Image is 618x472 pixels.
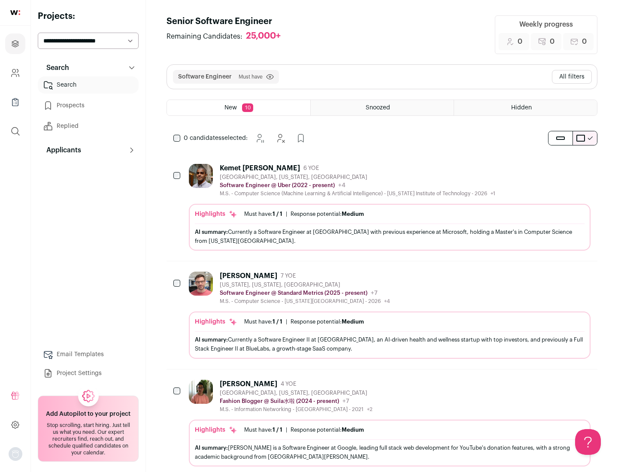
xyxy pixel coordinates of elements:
ul: | [244,427,364,433]
div: Highlights [195,426,237,434]
iframe: Help Scout Beacon - Open [575,429,601,455]
img: wellfound-shorthand-0d5821cbd27db2630d0214b213865d53afaa358527fdda9d0ea32b1df1b89c2c.svg [10,10,20,15]
div: [GEOGRAPHIC_DATA], [US_STATE], [GEOGRAPHIC_DATA] [220,174,495,181]
div: Highlights [195,210,237,218]
span: 6 YOE [303,165,319,172]
span: New [224,105,237,111]
span: 1 / 1 [273,427,282,433]
span: 0 candidates [184,135,221,141]
div: Weekly progress [519,19,573,30]
h1: Senior Software Engineer [167,15,289,27]
h2: Add Autopilot to your project [46,410,130,418]
div: Must have: [244,211,282,218]
div: Must have: [244,318,282,325]
div: Stop scrolling, start hiring. Just tell us what you need. Our expert recruiters find, reach out, ... [43,422,133,456]
a: Kemet [PERSON_NAME] 6 YOE [GEOGRAPHIC_DATA], [US_STATE], [GEOGRAPHIC_DATA] Software Engineer @ Ub... [189,164,591,251]
button: Add to Prospects [292,130,309,147]
span: 10 [242,103,253,112]
span: Medium [342,319,364,324]
div: [US_STATE], [US_STATE], [GEOGRAPHIC_DATA] [220,281,390,288]
button: Software Engineer [178,73,232,81]
span: 0 [518,36,522,47]
a: [PERSON_NAME] 4 YOE [GEOGRAPHIC_DATA], [US_STATE], [GEOGRAPHIC_DATA] Fashion Blogger @ Suila水啦 (2... [189,380,591,466]
div: M.S. - Information Networking - [GEOGRAPHIC_DATA] - 2021 [220,406,373,413]
ul: | [244,211,364,218]
h2: Projects: [38,10,139,22]
a: Prospects [38,97,139,114]
span: Medium [342,427,364,433]
span: 0 [582,36,587,47]
div: [PERSON_NAME] [220,272,277,280]
a: Email Templates [38,346,139,363]
div: 25,000+ [246,31,281,42]
span: Snoozed [366,105,390,111]
a: Snoozed [311,100,454,115]
button: Snooze [251,130,268,147]
a: Company Lists [5,92,25,112]
img: nopic.png [9,447,22,461]
button: Hide [272,130,289,147]
span: Medium [342,211,364,217]
button: All filters [552,70,592,84]
div: Currently a Software Engineer at [GEOGRAPHIC_DATA] with previous experience at Microsoft, holding... [195,227,585,245]
span: Remaining Candidates: [167,31,242,42]
div: [PERSON_NAME] is a Software Engineer at Google, leading full stack web development for YouTube's ... [195,443,585,461]
span: Hidden [511,105,532,111]
span: +2 [367,407,373,412]
span: 1 / 1 [273,211,282,217]
img: 0fb184815f518ed3bcaf4f46c87e3bafcb34ea1ec747045ab451f3ffb05d485a [189,272,213,296]
span: +7 [342,398,349,404]
p: Software Engineer @ Uber (2022 - present) [220,182,335,189]
button: Search [38,59,139,76]
a: Company and ATS Settings [5,63,25,83]
ul: | [244,318,364,325]
a: Projects [5,33,25,54]
span: 0 [550,36,554,47]
div: Must have: [244,427,282,433]
div: M.S. - Computer Science - [US_STATE][GEOGRAPHIC_DATA] - 2026 [220,298,390,305]
span: AI summary: [195,229,228,235]
div: [PERSON_NAME] [220,380,277,388]
span: 1 / 1 [273,319,282,324]
div: Kemet [PERSON_NAME] [220,164,300,172]
a: Search [38,76,139,94]
span: 4 YOE [281,381,296,387]
img: ebffc8b94a612106133ad1a79c5dcc917f1f343d62299c503ebb759c428adb03.jpg [189,380,213,404]
span: +4 [338,182,345,188]
a: [PERSON_NAME] 7 YOE [US_STATE], [US_STATE], [GEOGRAPHIC_DATA] Software Engineer @ Standard Metric... [189,272,591,358]
span: 7 YOE [281,272,296,279]
img: 1d26598260d5d9f7a69202d59cf331847448e6cffe37083edaed4f8fc8795bfe [189,164,213,188]
div: Highlights [195,318,237,326]
div: Response potential: [291,318,364,325]
p: Applicants [41,145,81,155]
span: AI summary: [195,337,228,342]
span: Must have [239,73,263,80]
div: Response potential: [291,211,364,218]
span: AI summary: [195,445,228,451]
button: Applicants [38,142,139,159]
p: Fashion Blogger @ Suila水啦 (2024 - present) [220,398,339,405]
div: [GEOGRAPHIC_DATA], [US_STATE], [GEOGRAPHIC_DATA] [220,390,373,396]
span: +7 [371,290,378,296]
a: Replied [38,118,139,135]
div: Response potential: [291,427,364,433]
a: Project Settings [38,365,139,382]
div: Currently a Software Engineer II at [GEOGRAPHIC_DATA], an AI-driven health and wellness startup w... [195,335,585,353]
button: Open dropdown [9,447,22,461]
span: selected: [184,134,248,142]
p: Software Engineer @ Standard Metrics (2025 - present) [220,290,367,297]
span: +4 [384,299,390,304]
a: Hidden [454,100,597,115]
div: M.S. - Computer Science (Machine Learning & Artificial Intelligence) - [US_STATE] Institute of Te... [220,190,495,197]
a: Add Autopilot to your project Stop scrolling, start hiring. Just tell us what you need. Our exper... [38,396,139,462]
p: Search [41,63,69,73]
span: +1 [491,191,495,196]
